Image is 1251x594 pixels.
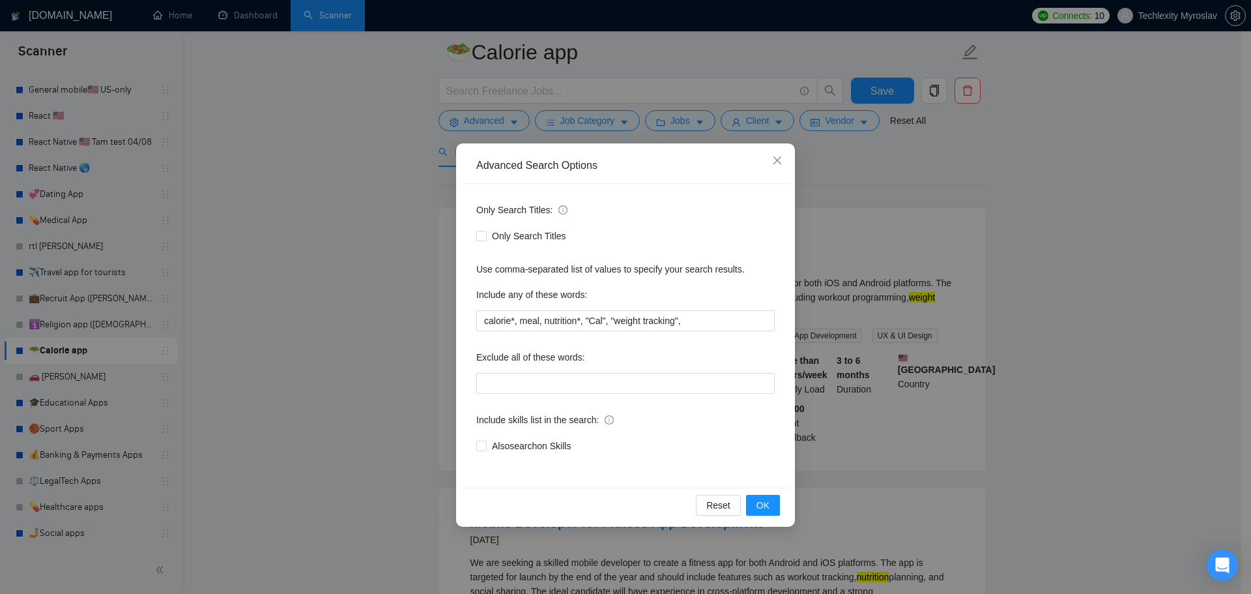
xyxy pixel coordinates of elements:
span: Reset [706,498,730,512]
div: Advanced Search Options [476,158,775,173]
span: info-circle [605,415,614,424]
span: Also search on Skills [487,439,576,453]
span: Include skills list in the search: [476,413,614,427]
div: Use comma-separated list of values to specify your search results. [476,262,775,276]
div: Open Intercom Messenger [1207,550,1238,581]
button: Reset [696,495,741,516]
span: Only Search Titles: [476,203,568,217]
span: close [772,155,783,166]
span: info-circle [558,205,568,215]
label: Include any of these words: [476,284,587,305]
span: OK [756,498,769,512]
button: Close [760,143,795,179]
label: Exclude all of these words: [476,347,585,368]
span: Only Search Titles [487,229,571,243]
button: OK [746,495,780,516]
